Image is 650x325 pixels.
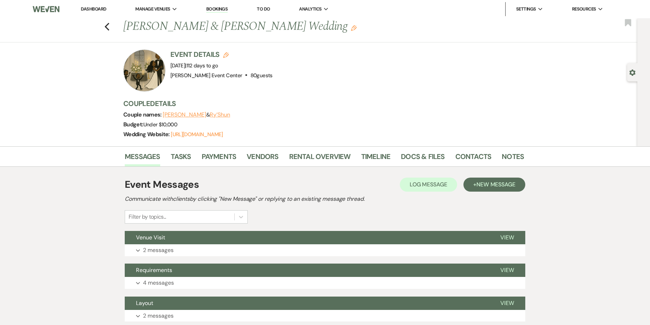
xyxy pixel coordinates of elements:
a: Payments [202,151,236,166]
a: Timeline [361,151,391,166]
button: +New Message [463,178,525,192]
a: Messages [125,151,160,166]
button: Open lead details [629,69,636,75]
a: Vendors [247,151,278,166]
button: Ry’Shun [210,112,230,118]
h2: Communicate with clients by clicking "New Message" or replying to an existing message thread. [125,195,525,203]
span: 80 guests [251,72,273,79]
h3: Event Details [170,49,273,59]
h1: [PERSON_NAME] & [PERSON_NAME] Wedding [123,18,438,35]
p: 2 messages [143,311,174,320]
span: [DATE] [170,62,218,69]
span: Layout [136,299,153,307]
button: Log Message [400,178,457,192]
a: [URL][DOMAIN_NAME] [171,131,223,138]
span: Settings [516,6,536,13]
a: Contacts [455,151,492,166]
span: Budget: [123,121,143,128]
a: Rental Overview [289,151,351,166]
span: 112 days to go [187,62,218,69]
button: 4 messages [125,277,525,289]
div: Filter by topics... [129,213,166,221]
button: 2 messages [125,310,525,322]
p: 4 messages [143,278,174,287]
span: New Message [476,181,515,188]
a: Notes [502,151,524,166]
button: [PERSON_NAME] [163,112,206,118]
button: Layout [125,297,489,310]
span: Requirements [136,266,172,274]
span: Analytics [299,6,321,13]
span: [PERSON_NAME] Event Center [170,72,242,79]
h3: Couple Details [123,99,517,108]
a: To Do [257,6,270,12]
span: Log Message [410,181,447,188]
span: View [500,234,514,241]
p: 2 messages [143,246,174,255]
img: Weven Logo [33,2,59,16]
button: 2 messages [125,244,525,256]
a: Docs & Files [401,151,444,166]
span: Couple names: [123,111,163,118]
span: View [500,299,514,307]
span: & [163,111,230,118]
span: View [500,266,514,274]
a: Tasks [171,151,191,166]
span: Manage Venues [135,6,170,13]
button: View [489,231,525,244]
h1: Event Messages [125,177,199,192]
a: Dashboard [81,6,106,12]
button: View [489,297,525,310]
span: Resources [572,6,596,13]
button: View [489,264,525,277]
button: Venue Visit [125,231,489,244]
span: | [185,62,218,69]
button: Edit [351,25,357,31]
button: Requirements [125,264,489,277]
a: Bookings [206,6,228,13]
span: Venue Visit [136,234,165,241]
span: Wedding Website: [123,131,171,138]
span: Under $10,000 [143,121,177,128]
